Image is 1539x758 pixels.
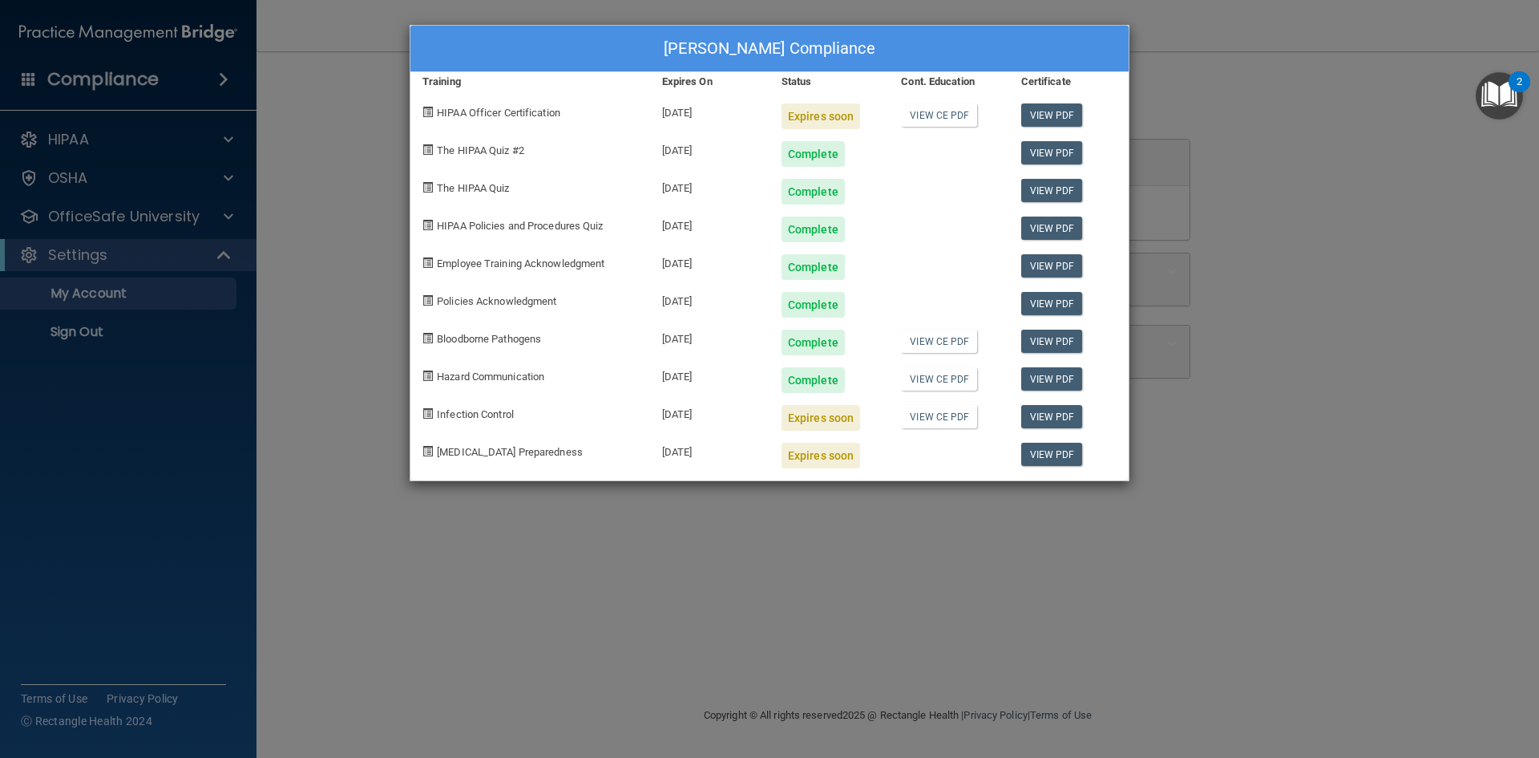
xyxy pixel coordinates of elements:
[437,182,509,194] span: The HIPAA Quiz
[650,355,769,393] div: [DATE]
[1021,141,1083,164] a: View PDF
[782,330,845,355] div: Complete
[650,431,769,468] div: [DATE]
[1021,254,1083,278] a: View PDF
[437,295,556,307] span: Policies Acknowledgment
[782,443,860,468] div: Expires soon
[782,217,845,242] div: Complete
[782,405,860,431] div: Expires soon
[650,167,769,205] div: [DATE]
[889,72,1008,91] div: Cont. Education
[782,254,845,280] div: Complete
[410,26,1129,72] div: [PERSON_NAME] Compliance
[650,72,769,91] div: Expires On
[782,141,845,167] div: Complete
[1009,72,1129,91] div: Certificate
[650,242,769,280] div: [DATE]
[650,280,769,318] div: [DATE]
[1021,292,1083,315] a: View PDF
[437,107,560,119] span: HIPAA Officer Certification
[650,91,769,129] div: [DATE]
[650,129,769,167] div: [DATE]
[769,72,889,91] div: Status
[650,393,769,431] div: [DATE]
[437,144,524,156] span: The HIPAA Quiz #2
[410,72,650,91] div: Training
[901,367,977,391] a: View CE PDF
[650,205,769,242] div: [DATE]
[437,333,541,345] span: Bloodborne Pathogens
[1021,179,1083,202] a: View PDF
[1262,644,1520,708] iframe: Drift Widget Chat Controller
[901,330,977,353] a: View CE PDF
[437,257,604,270] span: Employee Training Acknowledgment
[1021,217,1083,240] a: View PDF
[1021,405,1083,428] a: View PDF
[650,318,769,355] div: [DATE]
[1021,367,1083,391] a: View PDF
[1021,330,1083,353] a: View PDF
[437,446,583,458] span: [MEDICAL_DATA] Preparedness
[437,371,544,383] span: Hazard Communication
[901,405,977,428] a: View CE PDF
[1021,103,1083,127] a: View PDF
[782,103,860,129] div: Expires soon
[1021,443,1083,466] a: View PDF
[901,103,977,127] a: View CE PDF
[437,408,514,420] span: Infection Control
[782,179,845,205] div: Complete
[1476,72,1523,120] button: Open Resource Center, 2 new notifications
[437,220,603,232] span: HIPAA Policies and Procedures Quiz
[782,367,845,393] div: Complete
[1517,82,1522,103] div: 2
[782,292,845,318] div: Complete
